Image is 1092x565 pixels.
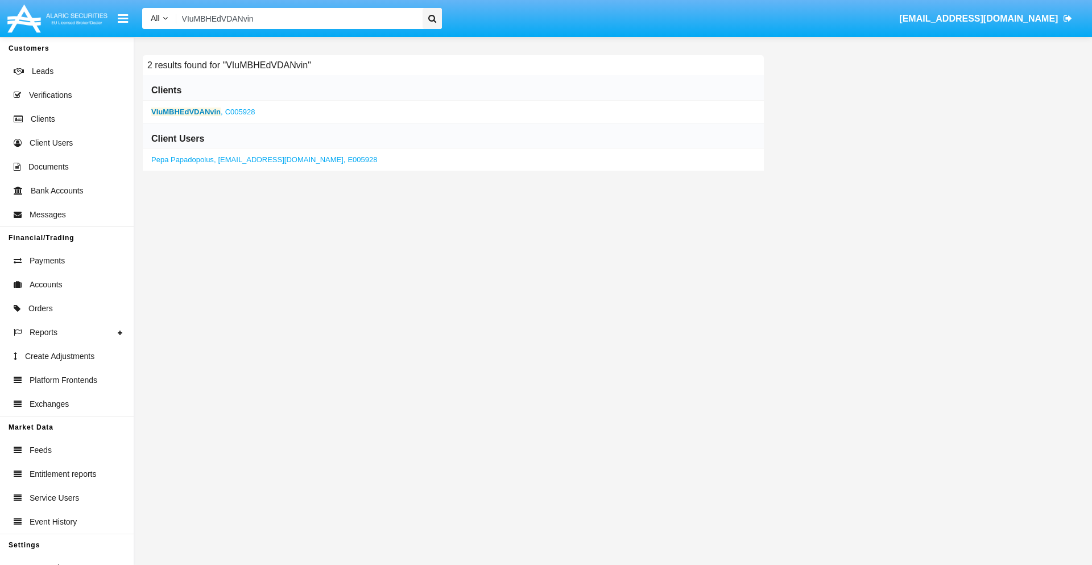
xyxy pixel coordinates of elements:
[151,84,181,97] h6: Clients
[28,303,53,315] span: Orders
[6,2,109,35] img: Logo image
[348,155,377,164] span: E005928
[30,279,63,291] span: Accounts
[30,516,77,528] span: Event History
[225,108,255,116] span: C005928
[30,209,66,221] span: Messages
[151,108,221,116] b: VIuMBHEdVDANvin
[30,398,69,410] span: Exchanges
[151,14,160,23] span: All
[151,155,214,164] span: Pepa Papadopolus
[151,133,204,145] h6: Client Users
[143,55,316,75] h6: 2 results found for "VIuMBHEdVDANvin"
[30,444,52,456] span: Feeds
[30,327,57,339] span: Reports
[30,492,79,504] span: Service Users
[151,108,255,116] a: ,
[25,350,94,362] span: Create Adjustments
[30,468,97,480] span: Entitlement reports
[29,89,72,101] span: Verifications
[30,255,65,267] span: Payments
[28,161,69,173] span: Documents
[32,65,53,77] span: Leads
[31,185,84,197] span: Bank Accounts
[899,14,1058,23] span: [EMAIL_ADDRESS][DOMAIN_NAME]
[151,155,378,164] a: ,
[894,3,1078,35] a: [EMAIL_ADDRESS][DOMAIN_NAME]
[31,113,55,125] span: Clients
[218,155,346,164] span: [EMAIL_ADDRESS][DOMAIN_NAME],
[30,137,73,149] span: Client Users
[142,13,176,24] a: All
[176,8,419,29] input: Search
[30,374,97,386] span: Platform Frontends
